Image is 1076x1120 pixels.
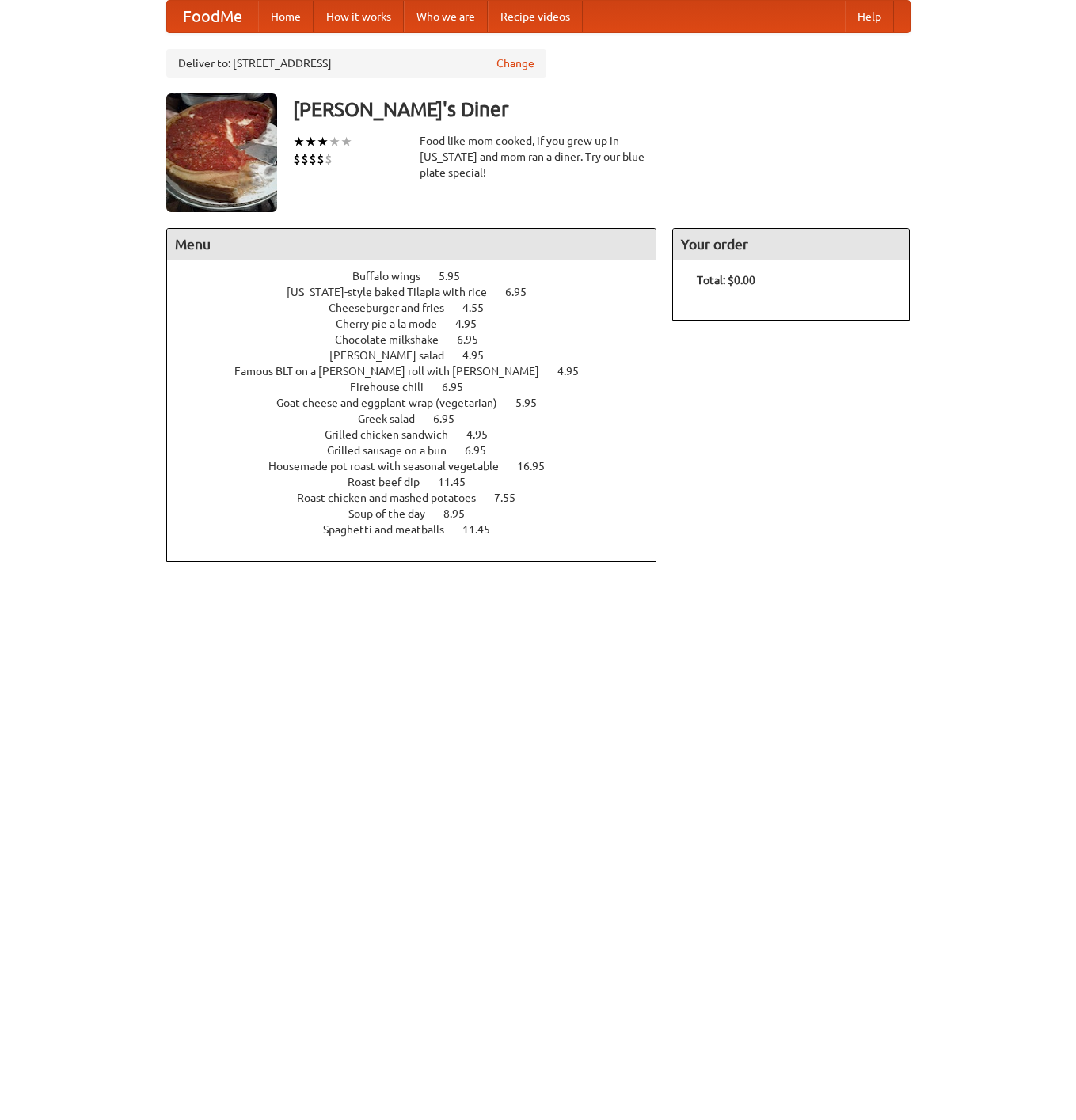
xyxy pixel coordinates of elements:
[325,150,333,168] li: $
[340,133,352,150] li: ★
[325,428,517,441] a: Grilled chicken sandwich 4.95
[329,349,460,362] span: [PERSON_NAME] salad
[336,317,506,330] a: Cherry pie a la mode 4.95
[352,270,489,283] a: Buffalo wings 5.95
[348,507,494,520] a: Soup of the day 8.95
[336,317,453,330] span: Cherry pie a la mode
[329,133,340,150] li: ★
[443,507,481,520] span: 8.95
[505,286,542,298] span: 6.95
[268,460,515,473] span: Housemade pot roast with seasonal vegetable
[442,381,479,393] span: 6.95
[309,150,317,168] li: $
[455,317,492,330] span: 4.95
[276,397,513,409] span: Goat cheese and eggplant wrap (vegetarian)
[268,460,574,473] a: Housemade pot roast with seasonal vegetable 16.95
[517,460,561,473] span: 16.95
[457,333,494,346] span: 6.95
[314,1,404,32] a: How it works
[358,412,484,425] a: Greek salad 6.95
[465,444,502,457] span: 6.95
[293,93,911,125] h3: [PERSON_NAME]'s Diner
[297,492,545,504] a: Roast chicken and mashed potatoes 7.55
[167,1,258,32] a: FoodMe
[166,49,546,78] div: Deliver to: [STREET_ADDRESS]
[466,428,504,441] span: 4.95
[348,476,435,488] span: Roast beef dip
[323,523,460,536] span: Spaghetti and meatballs
[329,302,460,314] span: Cheeseburger and fries
[496,55,534,71] a: Change
[297,492,492,504] span: Roast chicken and mashed potatoes
[327,444,462,457] span: Grilled sausage on a bun
[287,286,556,298] a: [US_STATE]-style baked Tilapia with rice 6.95
[317,133,329,150] li: ★
[234,365,555,378] span: Famous BLT on a [PERSON_NAME] roll with [PERSON_NAME]
[293,133,305,150] li: ★
[348,507,441,520] span: Soup of the day
[350,381,492,393] a: Firehouse chili 6.95
[276,397,566,409] a: Goat cheese and eggplant wrap (vegetarian) 5.95
[462,523,506,536] span: 11.45
[335,333,508,346] a: Chocolate milkshake 6.95
[462,302,500,314] span: 4.55
[348,476,495,488] a: Roast beef dip 11.45
[697,274,755,287] b: Total: $0.00
[305,133,317,150] li: ★
[335,333,454,346] span: Chocolate milkshake
[317,150,325,168] li: $
[329,302,513,314] a: Cheeseburger and fries 4.55
[323,523,519,536] a: Spaghetti and meatballs 11.45
[287,286,503,298] span: [US_STATE]-style baked Tilapia with rice
[358,412,431,425] span: Greek salad
[439,270,476,283] span: 5.95
[462,349,500,362] span: 4.95
[293,150,301,168] li: $
[167,229,656,260] h4: Menu
[301,150,309,168] li: $
[327,444,515,457] a: Grilled sausage on a bun 6.95
[352,270,436,283] span: Buffalo wings
[350,381,439,393] span: Firehouse chili
[488,1,583,32] a: Recipe videos
[845,1,894,32] a: Help
[404,1,488,32] a: Who we are
[494,492,531,504] span: 7.55
[673,229,909,260] h4: Your order
[325,428,464,441] span: Grilled chicken sandwich
[234,365,608,378] a: Famous BLT on a [PERSON_NAME] roll with [PERSON_NAME] 4.95
[433,412,470,425] span: 6.95
[557,365,595,378] span: 4.95
[166,93,277,212] img: angular.jpg
[420,133,657,180] div: Food like mom cooked, if you grew up in [US_STATE] and mom ran a diner. Try our blue plate special!
[258,1,314,32] a: Home
[515,397,553,409] span: 5.95
[438,476,481,488] span: 11.45
[329,349,513,362] a: [PERSON_NAME] salad 4.95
